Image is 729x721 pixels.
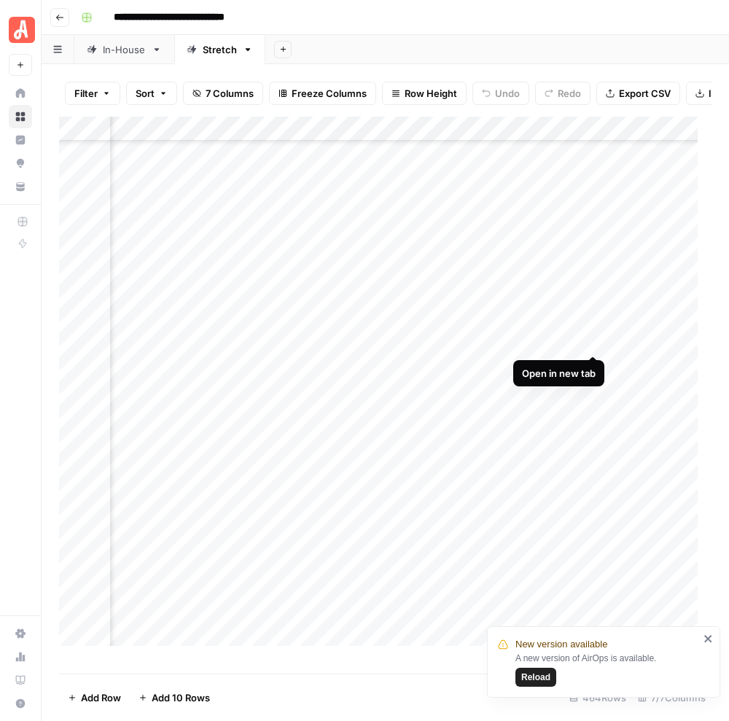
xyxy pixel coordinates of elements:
[564,686,632,709] div: 464 Rows
[472,82,529,105] button: Undo
[515,652,699,687] div: A new version of AirOps is available.
[521,671,550,684] span: Reload
[65,82,120,105] button: Filter
[522,366,596,381] div: Open in new tab
[206,86,254,101] span: 7 Columns
[136,86,155,101] span: Sort
[152,690,210,705] span: Add 10 Rows
[174,35,265,64] a: Stretch
[9,128,32,152] a: Insights
[126,82,177,105] button: Sort
[703,633,714,644] button: close
[9,105,32,128] a: Browse
[103,42,146,57] div: In-House
[269,82,376,105] button: Freeze Columns
[495,86,520,101] span: Undo
[9,645,32,669] a: Usage
[9,82,32,105] a: Home
[558,86,581,101] span: Redo
[59,686,130,709] button: Add Row
[619,86,671,101] span: Export CSV
[632,686,712,709] div: 7/7 Columns
[130,686,219,709] button: Add 10 Rows
[9,17,35,43] img: Angi Logo
[9,692,32,715] button: Help + Support
[81,690,121,705] span: Add Row
[74,86,98,101] span: Filter
[9,175,32,198] a: Your Data
[515,668,556,687] button: Reload
[183,82,263,105] button: 7 Columns
[292,86,367,101] span: Freeze Columns
[515,637,607,652] span: New version available
[203,42,237,57] div: Stretch
[9,669,32,692] a: Learning Hub
[535,82,590,105] button: Redo
[9,12,32,48] button: Workspace: Angi
[9,622,32,645] a: Settings
[74,35,174,64] a: In-House
[9,152,32,175] a: Opportunities
[382,82,467,105] button: Row Height
[405,86,457,101] span: Row Height
[596,82,680,105] button: Export CSV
